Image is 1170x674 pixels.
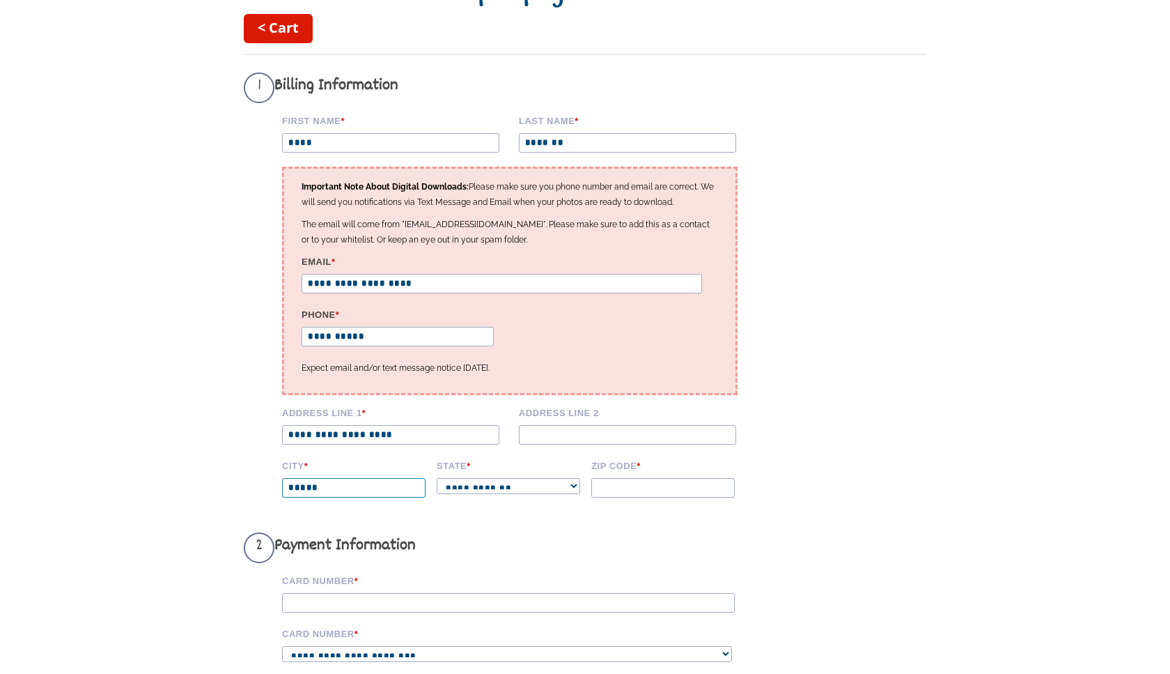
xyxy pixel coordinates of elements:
p: Please make sure you phone number and email are correct. We will send you notifications via Text ... [302,179,718,210]
span: 2 [244,533,274,563]
label: City [282,459,427,471]
h3: Payment Information [244,533,756,563]
label: State [437,459,582,471]
a: < Cart [244,14,313,43]
label: Last name [519,114,746,126]
span: 1 [244,72,274,103]
label: Zip code [591,459,736,471]
label: First Name [282,114,509,126]
label: Email [302,254,718,267]
label: Phone [302,307,501,320]
label: Card Number [282,627,756,639]
p: The email will come from "[EMAIL_ADDRESS][DOMAIN_NAME]". Please make sure to add this as a contac... [302,217,718,247]
label: Address Line 2 [519,406,746,418]
label: Address Line 1 [282,406,509,418]
h3: Billing Information [244,72,756,103]
p: Expect email and/or text message notice [DATE]. [302,360,718,376]
label: Card Number [282,574,756,586]
strong: Important Note About Digital Downloads: [302,182,469,192]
